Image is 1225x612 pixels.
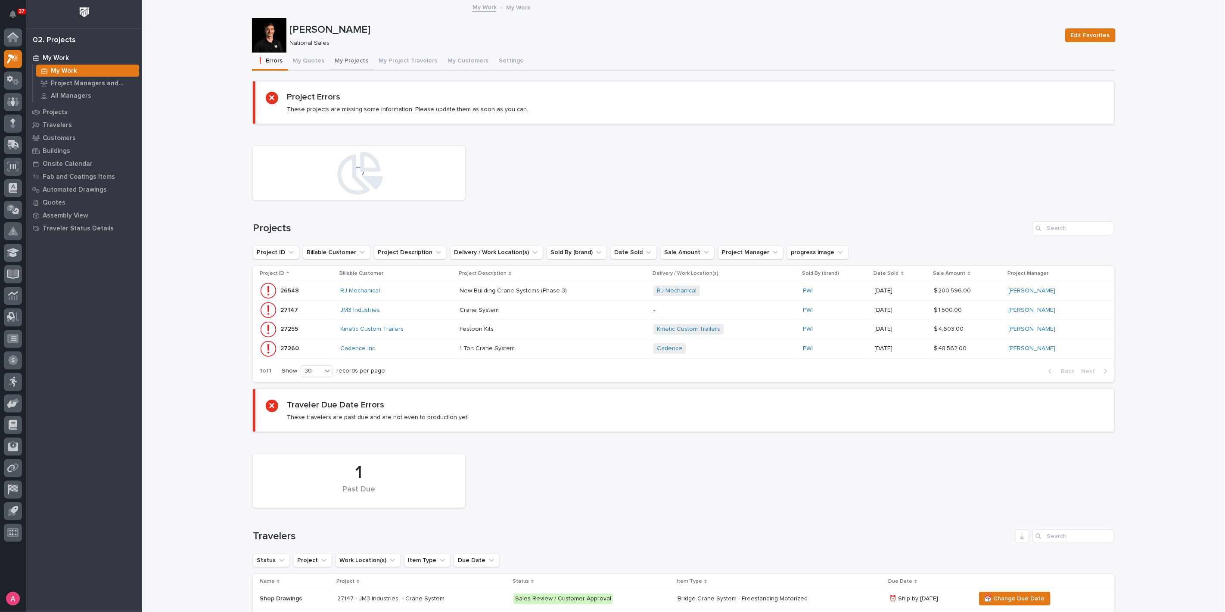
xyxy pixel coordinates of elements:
[43,186,107,194] p: Automated Drawings
[4,590,22,608] button: users-avatar
[303,245,370,259] button: Billable Customer
[11,10,22,24] div: Notifications37
[287,106,528,113] p: These projects are missing some information. Please update them as soon as you can.
[51,67,77,75] p: My Work
[1009,307,1056,314] a: [PERSON_NAME]
[253,222,1029,235] h1: Projects
[888,577,912,586] p: Due Date
[26,157,142,170] a: Onsite Calendar
[330,53,374,71] button: My Projects
[33,65,142,77] a: My Work
[253,589,1114,609] tr: Shop Drawings27147 - JM3 Industries - Crane SystemSales Review / Customer ApprovalBridge Crane Sy...
[26,131,142,144] a: Customers
[280,324,300,333] p: 27255
[260,269,284,278] p: Project ID
[253,360,278,382] p: 1 of 1
[875,326,927,333] p: [DATE]
[43,134,76,142] p: Customers
[337,595,488,603] p: 27147 - JM3 Industries - Crane System
[657,326,720,333] a: Kinetic Custom Trailers
[26,170,142,183] a: Fab and Coatings Items
[43,121,72,129] p: Travelers
[1078,367,1114,375] button: Next
[280,343,301,352] p: 27260
[374,245,447,259] button: Project Description
[473,2,497,12] a: My Work
[51,92,91,100] p: All Managers
[803,345,813,352] a: PWI
[339,269,383,278] p: Billable Customer
[290,24,1058,36] p: [PERSON_NAME]
[657,287,696,295] a: RJ Mechanical
[653,307,796,314] p: -
[513,593,613,604] div: Sales Review / Customer Approval
[26,196,142,209] a: Quotes
[301,367,322,376] div: 30
[282,367,297,375] p: Show
[718,245,784,259] button: Project Manager
[889,595,969,603] p: ⏰ Ship by [DATE]
[513,577,529,586] p: Status
[26,209,142,222] a: Assembly View
[1071,30,1110,40] span: Edit Favorites
[253,320,1114,339] tr: 2725527255 Kinetic Custom Trailers Festoon KitsFestoon Kits Kinetic Custom Trailers PWI [DATE]$ 4...
[19,8,25,14] p: 37
[287,400,384,410] h2: Traveler Due Date Errors
[494,53,529,71] button: Settings
[26,183,142,196] a: Automated Drawings
[875,287,927,295] p: [DATE]
[610,245,657,259] button: Date Sold
[336,367,385,375] p: records per page
[933,269,966,278] p: Sale Amount
[979,592,1051,606] button: 📆 Change Due Date
[443,53,494,71] button: My Customers
[26,51,142,64] a: My Work
[340,345,375,352] a: Cadence Inc
[287,92,340,102] h2: Project Errors
[803,326,813,333] a: PWI
[76,4,92,20] img: Workspace Logo
[267,485,451,503] div: Past Due
[26,222,142,235] a: Traveler Status Details
[267,462,451,484] div: 1
[660,245,715,259] button: Sale Amount
[253,553,290,567] button: Status
[460,343,516,352] p: 1 Ton Crane System
[677,577,702,586] p: Item Type
[803,307,813,314] a: PWI
[374,53,443,71] button: My Project Travelers
[252,53,288,71] button: ❗ Errors
[1032,221,1114,235] input: Search
[280,305,300,314] p: 27147
[43,54,69,62] p: My Work
[934,286,973,295] p: $ 200,596.00
[43,199,65,207] p: Quotes
[787,245,849,259] button: progress image
[280,286,301,295] p: 26548
[803,287,813,295] a: PWI
[1065,28,1116,42] button: Edit Favorites
[260,595,330,603] p: Shop Drawings
[460,286,569,295] p: New Building Crane Systems (Phase 3)
[450,245,543,259] button: Delivery / Work Location(s)
[1009,345,1056,352] a: [PERSON_NAME]
[460,324,495,333] p: Festoon Kits
[33,77,142,89] a: Project Managers and Engineers
[875,307,927,314] p: [DATE]
[43,160,93,168] p: Onsite Calendar
[1009,326,1056,333] a: [PERSON_NAME]
[657,345,682,352] a: Cadence
[288,53,330,71] button: My Quotes
[253,281,1114,301] tr: 2654826548 RJ Mechanical New Building Crane Systems (Phase 3)New Building Crane Systems (Phase 3)...
[934,343,969,352] p: $ 48,562.00
[1081,367,1100,375] span: Next
[33,90,142,102] a: All Managers
[875,345,927,352] p: [DATE]
[340,287,380,295] a: RJ Mechanical
[678,595,828,603] p: Bridge Crane System - Freestanding Motorized
[1056,367,1074,375] span: Back
[506,2,530,12] p: My Work
[1042,367,1078,375] button: Back
[653,269,718,278] p: Delivery / Work Location(s)
[287,413,469,421] p: These travelers are past due and are not even to production yet!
